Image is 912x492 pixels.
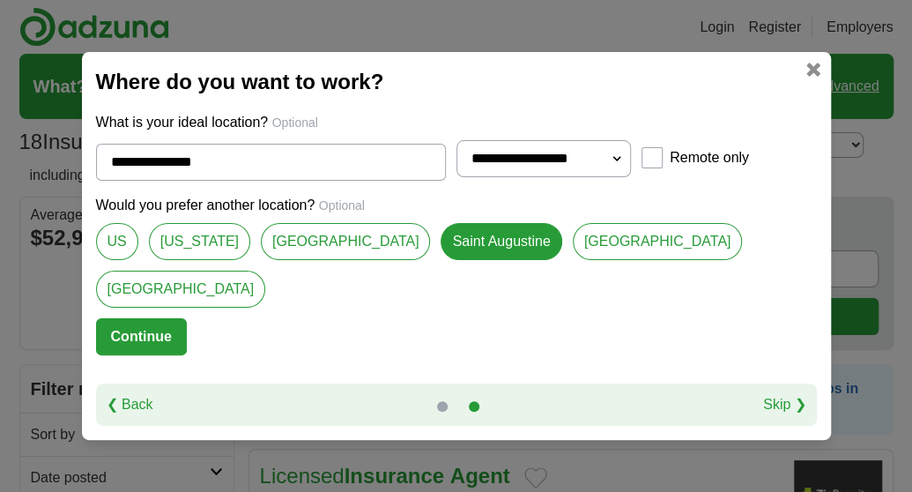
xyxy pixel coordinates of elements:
[272,116,318,130] span: Optional
[261,223,431,260] a: [GEOGRAPHIC_DATA]
[96,195,817,216] p: Would you prefer another location?
[573,223,743,260] a: [GEOGRAPHIC_DATA]
[96,271,266,308] a: [GEOGRAPHIC_DATA]
[107,394,153,415] a: ❮ Back
[96,66,817,98] h2: Where do you want to work?
[149,223,250,260] a: [US_STATE]
[96,223,138,260] a: US
[96,318,187,355] button: Continue
[96,112,817,133] p: What is your ideal location?
[670,147,749,168] label: Remote only
[319,198,365,212] span: Optional
[763,394,806,415] a: Skip ❯
[441,223,561,260] a: Saint Augustine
